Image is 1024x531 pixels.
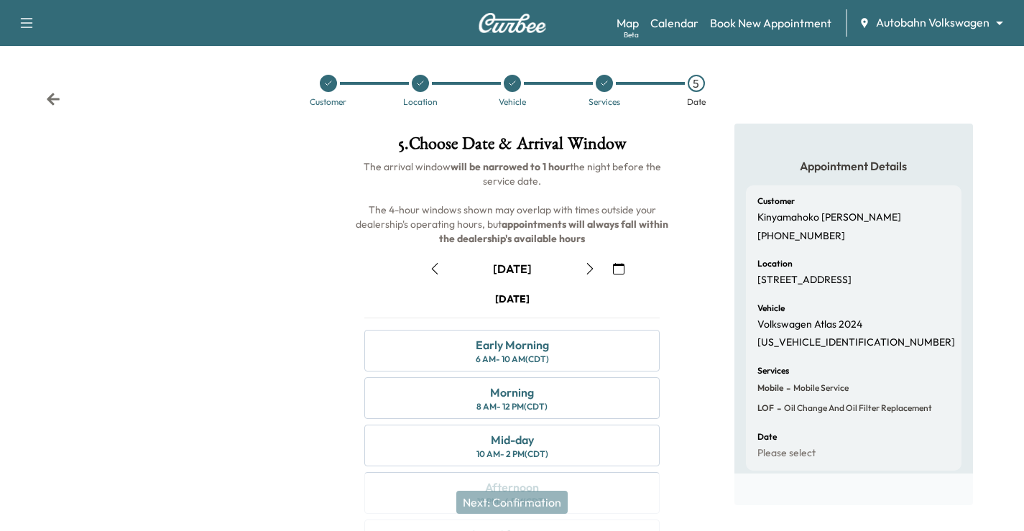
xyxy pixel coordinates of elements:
p: Kinyamahoko [PERSON_NAME] [757,211,901,224]
span: - [783,381,790,395]
span: Oil Change and Oil Filter Replacement [781,402,932,414]
h6: Location [757,259,793,268]
div: Customer [310,98,346,106]
a: MapBeta [617,14,639,32]
p: Volkswagen Atlas 2024 [757,318,862,331]
div: Location [403,98,438,106]
span: Mobile [757,382,783,394]
a: Book New Appointment [710,14,831,32]
p: [STREET_ADDRESS] [757,274,852,287]
div: [DATE] [495,292,530,306]
b: appointments will always fall within the dealership's available hours [439,218,670,245]
span: Autobahn Volkswagen [876,14,990,31]
div: 5 [688,75,705,92]
div: [DATE] [493,261,532,277]
div: Vehicle [499,98,526,106]
span: - [774,401,781,415]
b: will be narrowed to 1 hour [451,160,570,173]
div: Date [687,98,706,106]
a: Calendar [650,14,698,32]
div: Morning [490,384,534,401]
div: Back [46,92,60,106]
h5: Appointment Details [746,158,961,174]
h6: Date [757,433,777,441]
div: 6 AM - 10 AM (CDT) [476,354,549,365]
div: 8 AM - 12 PM (CDT) [476,401,548,412]
img: Curbee Logo [478,13,547,33]
h6: Vehicle [757,304,785,313]
p: [PHONE_NUMBER] [757,230,845,243]
span: LOF [757,402,774,414]
p: Please select [757,447,816,460]
div: 10 AM - 2 PM (CDT) [476,448,548,460]
h6: Services [757,366,789,375]
div: Early Morning [476,336,549,354]
h1: 5 . Choose Date & Arrival Window [353,135,671,160]
div: Services [589,98,620,106]
div: Mid-day [491,431,534,448]
span: The arrival window the night before the service date. The 4-hour windows shown may overlap with t... [356,160,670,245]
div: Beta [624,29,639,40]
span: Mobile Service [790,382,849,394]
p: [US_VEHICLE_IDENTIFICATION_NUMBER] [757,336,955,349]
h6: Customer [757,197,795,206]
